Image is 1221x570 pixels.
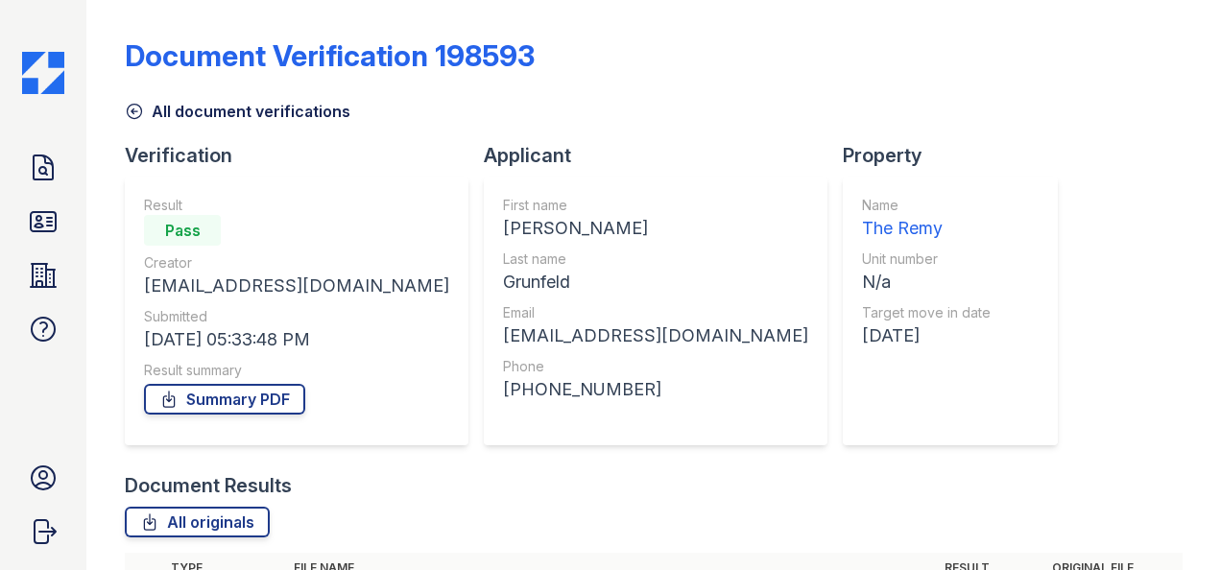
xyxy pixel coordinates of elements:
div: Property [843,142,1073,169]
div: Email [503,303,808,322]
div: [EMAIL_ADDRESS][DOMAIN_NAME] [503,322,808,349]
div: N/a [862,269,991,296]
div: Document Verification 198593 [125,38,535,73]
div: Result summary [144,361,449,380]
div: Creator [144,253,449,273]
div: Target move in date [862,303,991,322]
img: CE_Icon_Blue-c292c112584629df590d857e76928e9f676e5b41ef8f769ba2f05ee15b207248.png [22,52,64,94]
div: Document Results [125,472,292,499]
div: Applicant [484,142,843,169]
a: Name The Remy [862,196,991,242]
div: Last name [503,249,808,269]
div: Verification [125,142,484,169]
div: Unit number [862,249,991,269]
div: [DATE] [862,322,991,349]
div: Phone [503,357,808,376]
a: Summary PDF [144,384,305,415]
a: All originals [125,507,270,537]
div: [PERSON_NAME] [503,215,808,242]
div: [DATE] 05:33:48 PM [144,326,449,353]
div: Name [862,196,991,215]
div: Submitted [144,307,449,326]
div: [EMAIL_ADDRESS][DOMAIN_NAME] [144,273,449,299]
div: Pass [144,215,221,246]
div: Result [144,196,449,215]
div: [PHONE_NUMBER] [503,376,808,403]
a: All document verifications [125,100,350,123]
div: The Remy [862,215,991,242]
div: First name [503,196,808,215]
div: Grunfeld [503,269,808,296]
